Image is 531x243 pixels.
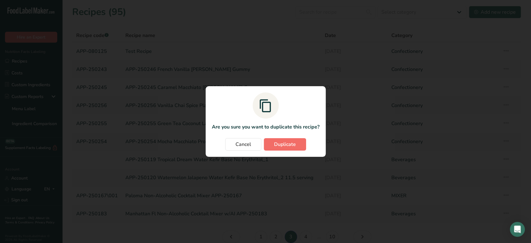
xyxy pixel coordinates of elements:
button: Cancel [225,138,261,151]
p: Are you sure you want to duplicate this recipe? [212,123,319,131]
span: Cancel [235,141,251,148]
span: Duplicate [274,141,296,148]
button: Duplicate [264,138,306,151]
div: Open Intercom Messenger [510,222,525,237]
